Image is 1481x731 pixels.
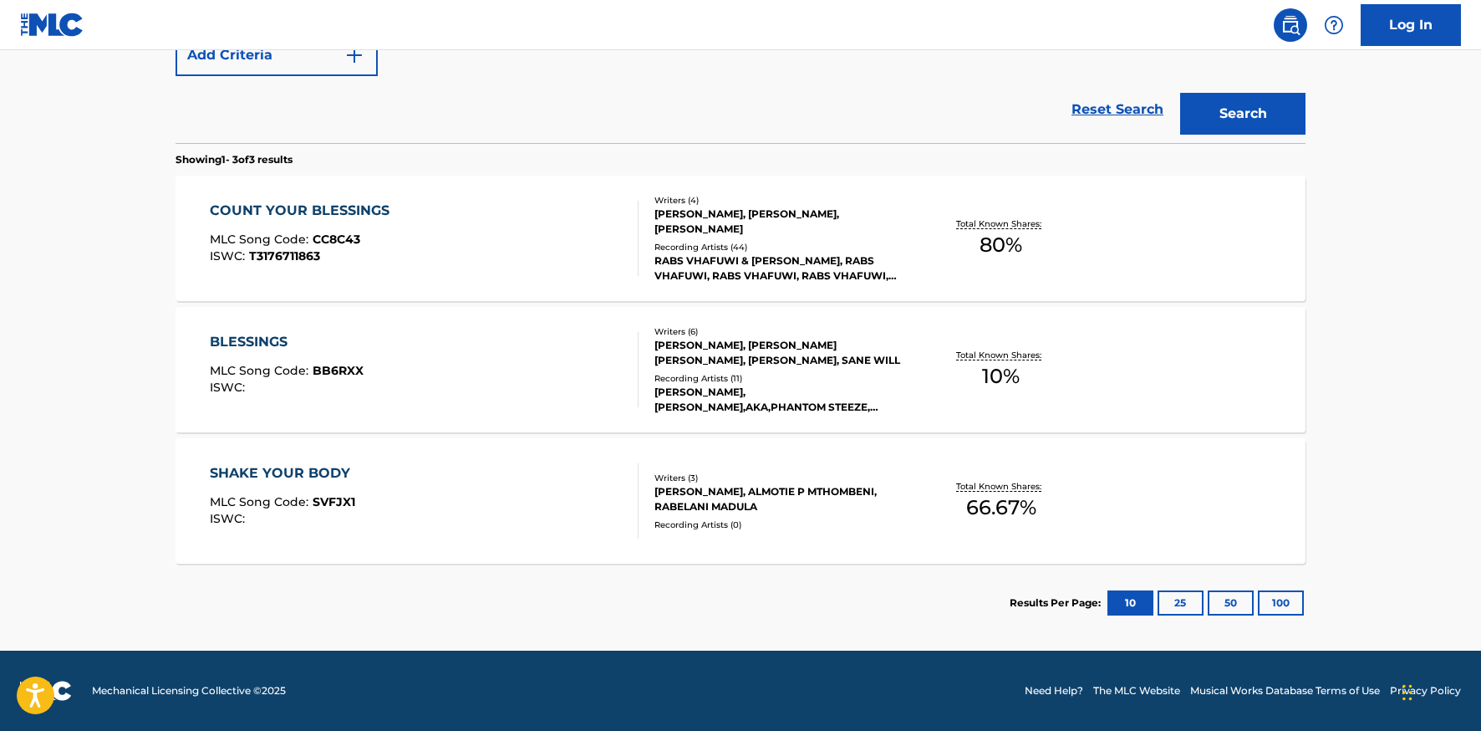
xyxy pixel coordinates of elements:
img: search [1280,15,1300,35]
span: T3176711863 [249,248,320,263]
div: [PERSON_NAME], ALMOTIE P MTHOMBENI, RABELANI MADULA [654,484,907,514]
a: Need Help? [1025,683,1083,698]
span: SVFJX1 [313,494,355,509]
p: Total Known Shares: [956,349,1046,361]
div: COUNT YOUR BLESSINGS [210,201,398,221]
div: [PERSON_NAME], [PERSON_NAME] [PERSON_NAME], [PERSON_NAME], SANE WILL [654,338,907,368]
a: The MLC Website [1093,683,1180,698]
a: Public Search [1274,8,1307,42]
iframe: Chat Widget [1397,651,1481,731]
div: Writers ( 3 ) [654,472,907,484]
a: Privacy Policy [1390,683,1461,698]
span: MLC Song Code : [210,232,313,247]
span: CC8C43 [313,232,360,247]
a: Musical Works Database Terms of Use [1190,683,1380,698]
span: 66.67 % [966,493,1036,523]
p: Results Per Page: [1010,596,1105,611]
img: logo [20,681,72,701]
div: [PERSON_NAME], [PERSON_NAME], [PERSON_NAME] [654,207,907,237]
button: 50 [1208,590,1254,616]
button: 10 [1107,590,1153,616]
button: Search [1180,93,1305,135]
img: MLC Logo [20,13,84,37]
span: BB6RXX [313,363,364,378]
span: ISWC : [210,511,249,526]
span: MLC Song Code : [210,494,313,509]
div: Writers ( 4 ) [654,194,907,207]
button: Add Criteria [176,34,378,76]
div: SHAKE YOUR BODY [210,463,359,483]
p: Total Known Shares: [956,217,1046,230]
a: Reset Search [1063,91,1172,128]
div: RABS VHAFUWI & [PERSON_NAME], RABS VHAFUWI, RABS VHAFUWI, RABS VHAFUWI, RABS VHAFUWI [654,253,907,284]
div: Drag [1402,667,1412,718]
div: Recording Artists ( 0 ) [654,519,907,531]
div: Recording Artists ( 44 ) [654,241,907,253]
a: SHAKE YOUR BODYMLC Song Code:SVFJX1ISWC:Writers (3)[PERSON_NAME], ALMOTIE P MTHOMBENI, RABELANI M... [176,438,1305,564]
button: 100 [1258,590,1304,616]
div: [PERSON_NAME], [PERSON_NAME],AKA,PHANTOM STEEZE, [PERSON_NAME], [PERSON_NAME], [PERSON_NAME] [654,385,907,415]
span: Mechanical Licensing Collective © 2025 [92,683,286,698]
span: ISWC : [210,380,249,395]
img: help [1324,15,1344,35]
div: Writers ( 6 ) [654,325,907,338]
a: COUNT YOUR BLESSINGSMLC Song Code:CC8C43ISWC:T3176711863Writers (4)[PERSON_NAME], [PERSON_NAME], ... [176,176,1305,301]
button: 25 [1158,590,1204,616]
span: 80 % [980,230,1022,260]
img: 9d2ae6d4665cec9f34b9.svg [344,45,364,65]
p: Showing 1 - 3 of 3 results [176,152,293,167]
div: Recording Artists ( 11 ) [654,372,907,385]
span: ISWC : [210,248,249,263]
span: 10 % [982,361,1020,391]
div: Help [1317,8,1351,42]
a: Log In [1361,4,1461,46]
span: MLC Song Code : [210,363,313,378]
a: BLESSINGSMLC Song Code:BB6RXXISWC:Writers (6)[PERSON_NAME], [PERSON_NAME] [PERSON_NAME], [PERSON_... [176,307,1305,432]
p: Total Known Shares: [956,480,1046,493]
div: BLESSINGS [210,332,364,352]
